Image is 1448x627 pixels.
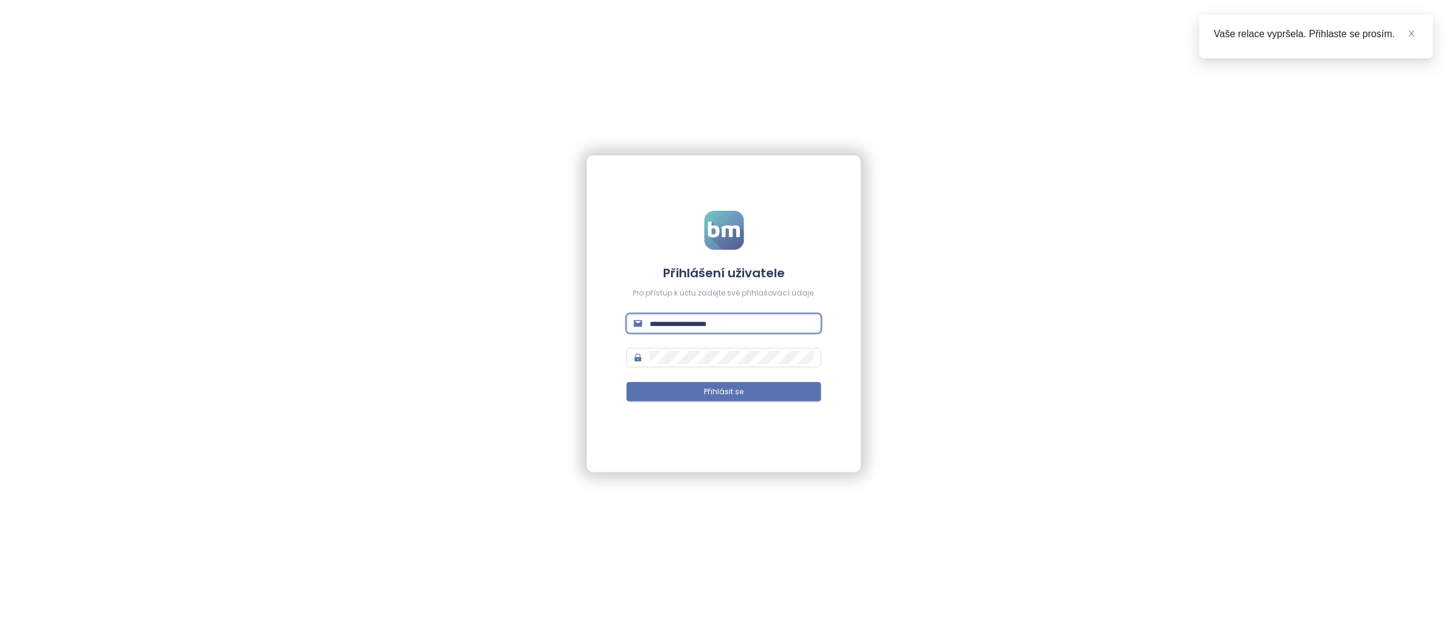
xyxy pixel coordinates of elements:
[634,353,642,362] span: lock
[627,264,821,282] h4: Přihlášení uživatele
[627,288,821,299] div: Pro přístup k účtu zadejte své přihlašovací údaje.
[1214,27,1419,41] div: Vaše relace vypršela. Přihlaste se prosím.
[705,211,744,250] img: logo
[705,386,744,398] span: Přihlásit se
[634,319,642,328] span: mail
[1408,29,1416,38] span: close
[627,382,821,402] button: Přihlásit se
